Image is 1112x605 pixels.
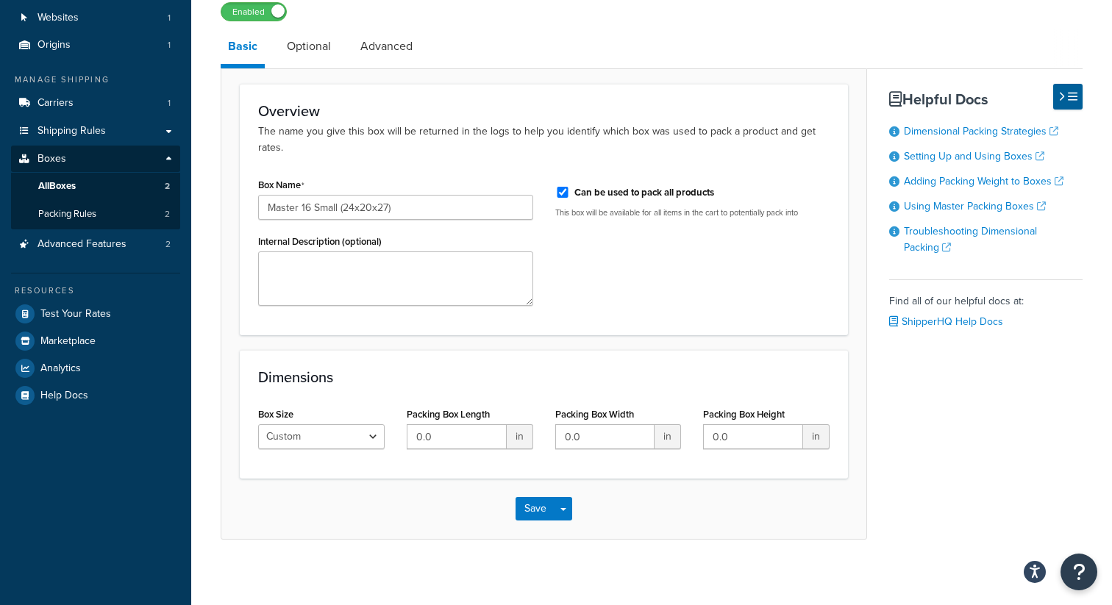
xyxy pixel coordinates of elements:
span: 2 [165,238,171,251]
label: Can be used to pack all products [574,186,714,199]
a: Websites1 [11,4,180,32]
span: Help Docs [40,390,88,402]
h3: Overview [258,103,830,119]
span: Packing Rules [38,208,96,221]
a: Origins1 [11,32,180,59]
a: Advanced [353,29,420,64]
a: Troubleshooting Dimensional Packing [904,223,1037,255]
li: Websites [11,4,180,32]
div: Manage Shipping [11,74,180,86]
li: Advanced Features [11,231,180,258]
p: This box will be available for all items in the cart to potentially pack into [555,207,830,218]
a: Help Docs [11,382,180,409]
li: Origins [11,32,180,59]
a: Carriers1 [11,90,180,117]
label: Internal Description (optional) [258,236,382,247]
span: 2 [165,180,170,193]
span: in [655,424,681,449]
li: Carriers [11,90,180,117]
span: Test Your Rates [40,308,111,321]
label: Packing Box Length [407,409,490,420]
label: Box Name [258,179,304,191]
button: Open Resource Center [1061,554,1097,590]
a: Marketplace [11,328,180,354]
a: Test Your Rates [11,301,180,327]
h3: Dimensions [258,369,830,385]
span: in [803,424,830,449]
span: Advanced Features [38,238,126,251]
span: Origins [38,39,71,51]
div: Find all of our helpful docs at: [889,279,1083,332]
a: Packing Rules2 [11,201,180,228]
span: Marketplace [40,335,96,348]
span: 2 [165,208,170,221]
a: Adding Packing Weight to Boxes [904,173,1063,189]
span: Carriers [38,97,74,110]
a: Advanced Features2 [11,231,180,258]
a: ShipperHQ Help Docs [889,314,1003,329]
a: Boxes [11,146,180,173]
span: Shipping Rules [38,125,106,137]
label: Box Size [258,409,293,420]
h3: Helpful Docs [889,91,1083,107]
span: 1 [168,39,171,51]
span: 1 [168,12,171,24]
a: Setting Up and Using Boxes [904,148,1044,164]
a: Dimensional Packing Strategies [904,123,1058,139]
button: Save [516,497,555,520]
span: 1 [168,97,171,110]
span: Websites [38,12,79,24]
a: Using Master Packing Boxes [904,198,1046,214]
a: AllBoxes2 [11,173,180,200]
a: Basic [221,29,265,68]
label: Enabled [221,3,286,21]
div: Resources [11,284,180,297]
li: Packing Rules [11,201,180,228]
p: The name you give this box will be returned in the logs to help you identify which box was used t... [258,123,830,156]
label: Packing Box Height [703,409,785,420]
span: Analytics [40,362,81,375]
a: Shipping Rules [11,118,180,145]
span: Boxes [38,153,66,165]
label: Packing Box Width [555,409,634,420]
li: Boxes [11,146,180,229]
a: Optional [279,29,338,64]
span: in [507,424,533,449]
a: Analytics [11,355,180,382]
button: Hide Help Docs [1053,84,1083,110]
span: All Boxes [38,180,76,193]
